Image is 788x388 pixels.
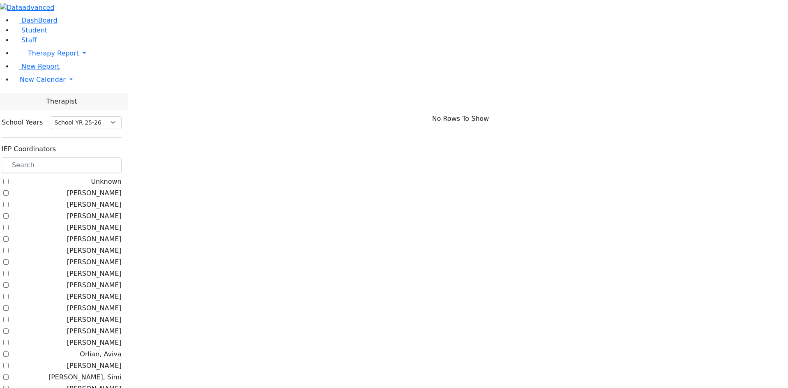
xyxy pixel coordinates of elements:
[13,45,788,62] a: Therapy Report
[67,326,122,336] label: [PERSON_NAME]
[2,118,43,127] label: School Years
[67,188,122,198] label: [PERSON_NAME]
[67,338,122,348] label: [PERSON_NAME]
[13,16,58,24] a: DashBoard
[13,72,788,88] a: New Calendar
[67,211,122,221] label: [PERSON_NAME]
[432,114,489,124] span: No Rows To Show
[67,246,122,256] label: [PERSON_NAME]
[67,292,122,302] label: [PERSON_NAME]
[2,144,56,154] label: IEP Coordinators
[48,372,122,382] label: [PERSON_NAME], Simi
[67,269,122,279] label: [PERSON_NAME]
[67,257,122,267] label: [PERSON_NAME]
[67,361,122,371] label: [PERSON_NAME]
[21,62,60,70] span: New Report
[67,234,122,244] label: [PERSON_NAME]
[67,315,122,325] label: [PERSON_NAME]
[46,97,77,106] span: Therapist
[2,157,122,173] input: Search
[67,280,122,290] label: [PERSON_NAME]
[13,26,47,34] a: Student
[67,223,122,233] label: [PERSON_NAME]
[67,303,122,313] label: [PERSON_NAME]
[21,16,58,24] span: DashBoard
[13,62,60,70] a: New Report
[20,76,66,83] span: New Calendar
[21,36,37,44] span: Staff
[80,349,121,359] label: Orlian, Aviva
[21,26,47,34] span: Student
[91,177,121,187] label: Unknown
[13,36,37,44] a: Staff
[67,200,122,210] label: [PERSON_NAME]
[28,49,79,57] span: Therapy Report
